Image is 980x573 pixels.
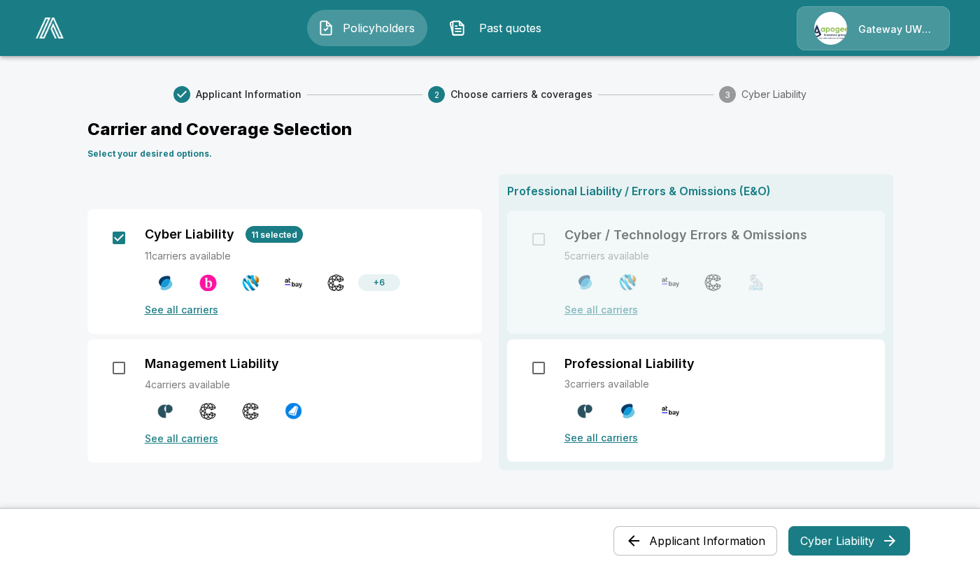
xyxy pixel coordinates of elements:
img: Agency Icon [814,12,847,45]
img: CFC (Admitted) [157,274,174,292]
img: Counterpart [576,402,594,420]
span: 11 selected [246,229,303,240]
p: 3 carriers available [564,376,868,391]
img: Policyholders Icon [318,20,334,36]
img: Cowbell Management Liability (Admitted) [285,402,302,420]
img: CFC [619,402,637,420]
p: 4 carriers available [145,377,465,392]
img: Counterpart (Admitted) [157,402,174,420]
a: Agency IconGateway UW dba Apogee [797,6,950,50]
img: Beazley (Admitted & Non-Admitted) [199,274,217,292]
p: See all carriers [564,430,868,445]
span: Past quotes [471,20,548,36]
p: See all carriers [145,302,465,317]
p: Professional Liability [564,356,695,372]
p: See all carriers [145,431,465,446]
img: Coalition Management Liability (Non-Admitted) [199,402,217,420]
button: Applicant Information [613,526,777,556]
span: Choose carriers & coverages [450,87,592,101]
img: AA Logo [36,17,64,38]
button: Policyholders IconPolicyholders [307,10,427,46]
button: Cyber Liability [788,526,910,556]
p: Select your desired options. [87,148,893,160]
p: 11 carriers available [145,248,465,263]
button: Past quotes IconPast quotes [439,10,559,46]
p: + 6 [374,276,385,289]
p: Professional Liability / Errors & Omissions (E&O) [507,183,885,199]
img: Coalition (Non-Admitted) [327,274,345,292]
span: Policyholders [340,20,417,36]
img: Coalition Management Liability (Admitted) [242,402,260,420]
img: At-Bay (Non-Admitted) [285,274,302,292]
img: Past quotes Icon [449,20,466,36]
p: Carrier and Coverage Selection [87,117,893,142]
img: Tokio Marine TMHCC (Non-Admitted) [242,274,260,292]
p: Gateway UW dba Apogee [858,22,932,36]
p: Management Liability [145,356,279,372]
span: Applicant Information [196,87,301,101]
p: Cyber Liability [145,227,234,242]
span: Cyber Liability [741,87,807,101]
text: 2 [434,90,439,100]
img: At-Bay [662,402,679,420]
text: 3 [725,90,730,100]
